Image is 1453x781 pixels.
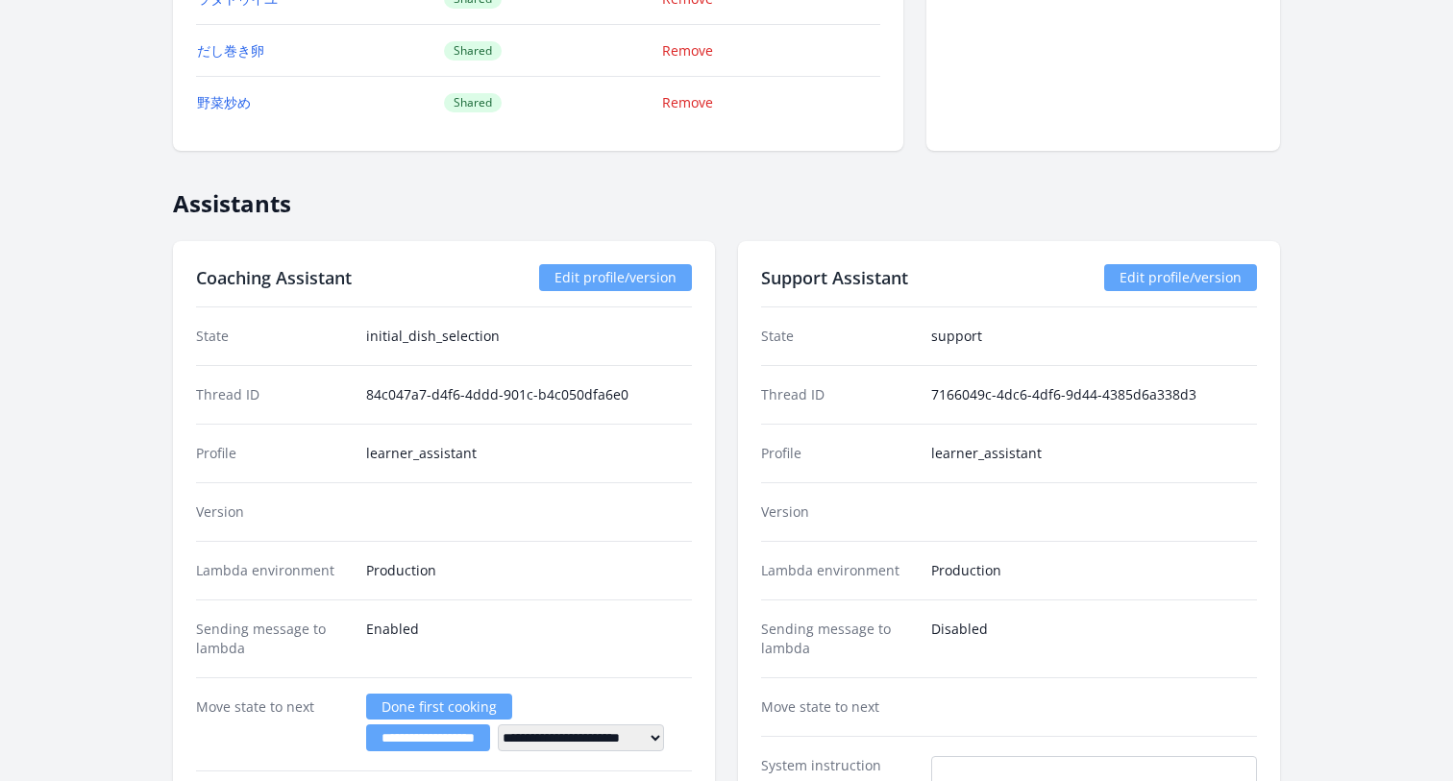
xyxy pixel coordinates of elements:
[196,444,351,463] dt: Profile
[761,502,916,522] dt: Version
[761,620,916,658] dt: Sending message to lambda
[761,264,908,291] h2: Support Assistant
[761,327,916,346] dt: State
[931,385,1257,404] dd: 7166049c-4dc6-4df6-9d44-4385d6a338d3
[931,327,1257,346] dd: support
[196,697,351,751] dt: Move state to next
[539,264,692,291] a: Edit profile/version
[662,93,713,111] a: Remove
[196,264,352,291] h2: Coaching Assistant
[1104,264,1257,291] a: Edit profile/version
[366,694,512,720] a: Done first cooking
[931,561,1257,580] dd: Production
[761,561,916,580] dt: Lambda environment
[366,327,692,346] dd: initial_dish_selection
[366,444,692,463] dd: learner_assistant
[196,327,351,346] dt: State
[196,502,351,522] dt: Version
[662,41,713,60] a: Remove
[196,385,351,404] dt: Thread ID
[761,444,916,463] dt: Profile
[196,620,351,658] dt: Sending message to lambda
[444,41,502,61] span: Shared
[197,41,264,60] a: だし巻き卵
[366,561,692,580] dd: Production
[197,93,251,111] a: 野菜炒め
[761,385,916,404] dt: Thread ID
[931,444,1257,463] dd: learner_assistant
[931,620,1257,658] dd: Disabled
[366,385,692,404] dd: 84c047a7-d4f6-4ddd-901c-b4c050dfa6e0
[366,620,692,658] dd: Enabled
[196,561,351,580] dt: Lambda environment
[444,93,502,112] span: Shared
[761,697,916,717] dt: Move state to next
[173,174,1280,218] h2: Assistants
